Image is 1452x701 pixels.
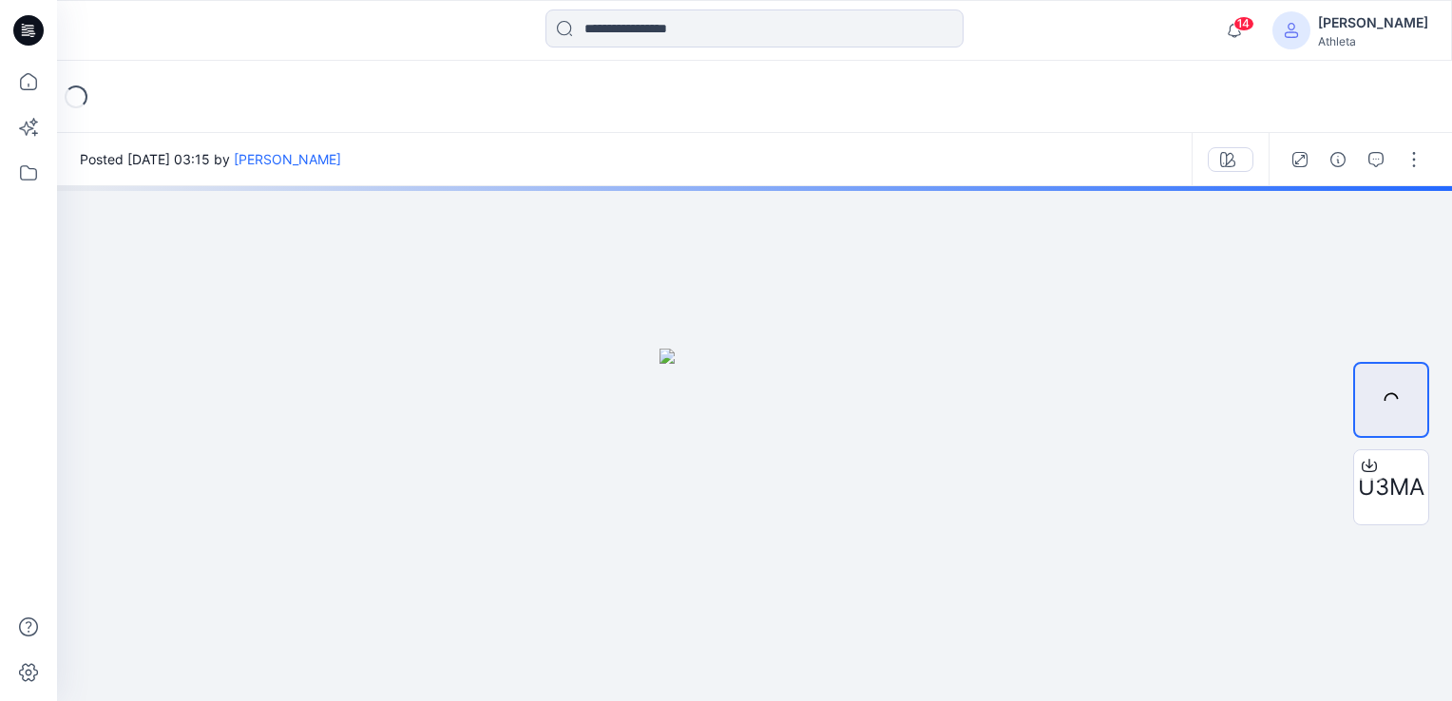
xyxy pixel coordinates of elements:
[234,151,341,167] a: [PERSON_NAME]
[1323,144,1353,175] button: Details
[80,149,341,169] span: Posted [DATE] 03:15 by
[1318,34,1428,48] div: Athleta
[659,349,850,701] img: eyJhbGciOiJIUzI1NiIsImtpZCI6IjAiLCJzbHQiOiJzZXMiLCJ0eXAiOiJKV1QifQ.eyJkYXRhIjp7InR5cGUiOiJzdG9yYW...
[1284,23,1299,38] svg: avatar
[1358,470,1424,504] span: U3MA
[1318,11,1428,34] div: [PERSON_NAME]
[1233,16,1254,31] span: 14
